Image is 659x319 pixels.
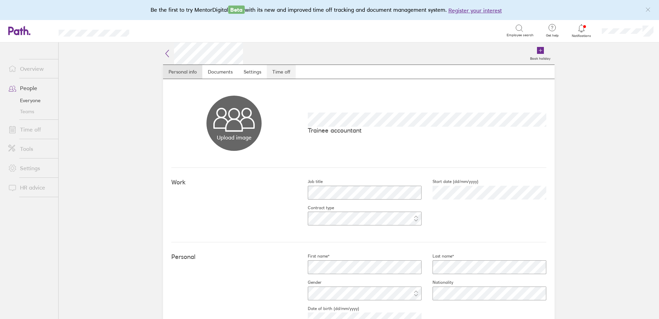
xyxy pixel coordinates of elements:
[202,65,238,79] a: Documents
[3,142,58,156] a: Tools
[171,253,297,261] h4: Personal
[526,55,555,61] label: Book holiday
[3,106,58,117] a: Teams
[297,306,359,311] label: Date of birth (dd/mm/yyyy)
[171,179,297,186] h4: Work
[570,34,593,38] span: Notifications
[422,179,478,184] label: Start date (dd/mm/yyyy)
[3,161,58,175] a: Settings
[570,23,593,38] a: Notifications
[163,65,202,79] a: Personal info
[448,6,502,14] button: Register your interest
[526,42,555,65] a: Book holiday
[3,181,58,194] a: HR advice
[297,205,334,211] label: Contract type
[3,123,58,136] a: Time off
[297,179,323,184] label: Job title
[541,33,564,38] span: Get help
[3,62,58,76] a: Overview
[151,6,509,14] div: Be the first to try MentorDigital with its new and improved time off tracking and document manage...
[238,65,267,79] a: Settings
[3,81,58,95] a: People
[297,280,322,285] label: Gender
[422,280,453,285] label: Nationality
[297,253,329,259] label: First name*
[422,253,454,259] label: Last name*
[267,65,296,79] a: Time off
[148,27,165,33] div: Search
[507,33,534,37] span: Employee search
[228,6,245,14] span: Beta
[3,95,58,106] a: Everyone
[308,127,546,134] p: Trainee accountant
